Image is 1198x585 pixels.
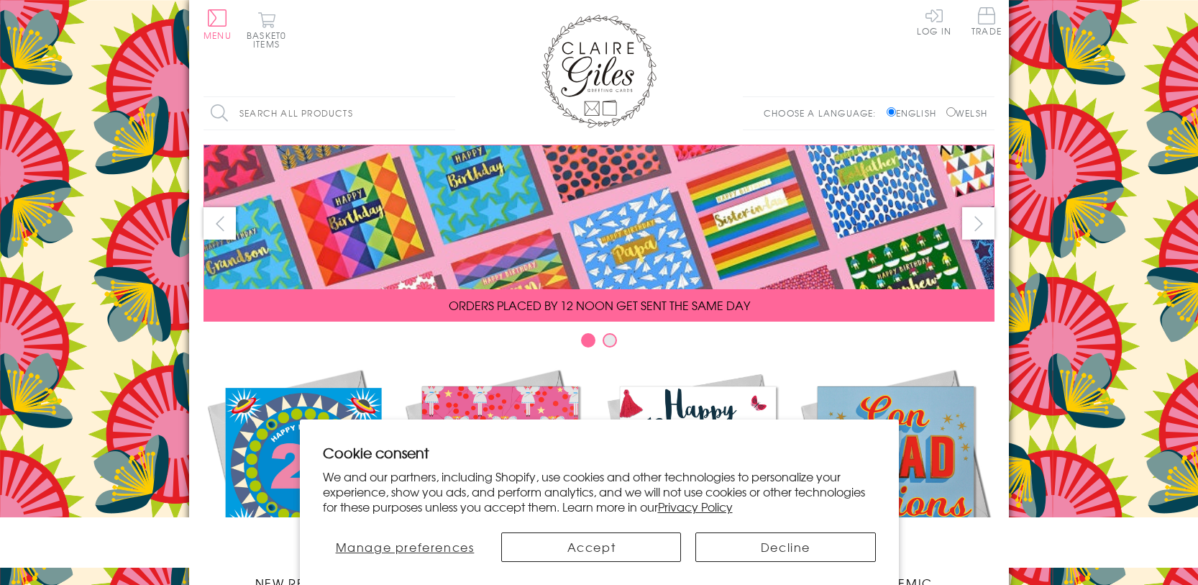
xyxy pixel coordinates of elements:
[441,97,455,130] input: Search
[204,97,455,130] input: Search all products
[917,7,951,35] a: Log In
[541,14,657,128] img: Claire Giles Greetings Cards
[946,106,987,119] label: Welsh
[204,9,232,40] button: Menu
[887,106,943,119] label: English
[581,333,595,348] button: Carousel Page 1 (Current Slide)
[323,469,876,514] p: We and our partners, including Shopify, use cookies and other technologies to personalize your ex...
[323,443,876,463] h2: Cookie consent
[322,532,487,562] button: Manage preferences
[971,7,1002,38] a: Trade
[336,538,475,555] span: Manage preferences
[971,7,1002,35] span: Trade
[204,29,232,42] span: Menu
[603,333,617,348] button: Carousel Page 2
[962,207,994,240] button: next
[501,532,681,562] button: Accept
[204,332,994,355] div: Carousel Pagination
[253,29,286,50] span: 0 items
[887,107,896,117] input: English
[449,296,750,314] span: ORDERS PLACED BY 12 NOON GET SENT THE SAME DAY
[247,12,286,48] button: Basket0 items
[204,207,236,240] button: prev
[946,107,956,117] input: Welsh
[695,532,875,562] button: Decline
[764,106,884,119] p: Choose a language:
[658,498,733,515] a: Privacy Policy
